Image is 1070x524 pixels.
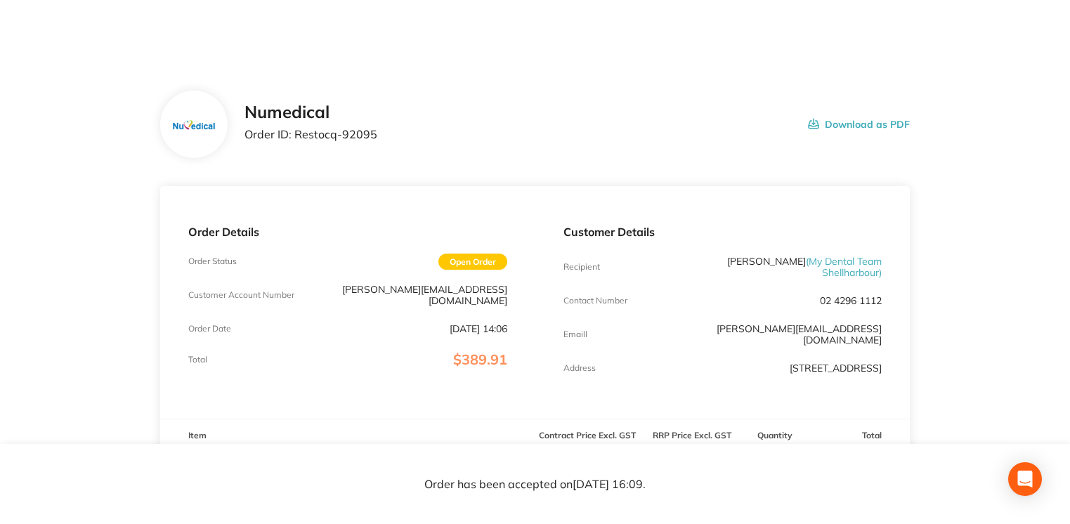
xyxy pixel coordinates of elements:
th: Total [804,419,909,452]
img: Restocq logo [73,20,214,41]
p: Order Status [188,256,237,266]
p: Order Date [188,324,231,334]
span: ( My Dental Team Shellharbour ) [806,255,882,279]
p: Order Details [188,225,507,238]
span: Open Order [438,254,507,270]
p: [PERSON_NAME] [670,256,882,278]
button: Download as PDF [808,103,910,146]
th: Contract Price Excl. GST [535,419,640,452]
p: Recipient [563,262,600,272]
th: RRP Price Excl. GST [640,419,745,452]
h2: Numedical [244,103,377,122]
p: [STREET_ADDRESS] [790,362,882,374]
img: bTgzdmk4dA [171,117,217,133]
th: Quantity [745,419,804,452]
p: Customer Account Number [188,290,294,300]
p: Order has been accepted on [DATE] 16:09 . [424,478,646,490]
p: [PERSON_NAME][EMAIL_ADDRESS][DOMAIN_NAME] [294,284,507,306]
a: Restocq logo [73,20,214,43]
p: Contact Number [563,296,627,306]
p: [DATE] 14:06 [450,323,507,334]
p: 02 4296 1112 [820,295,882,306]
p: Address [563,363,596,373]
p: Order ID: Restocq- 92095 [244,128,377,140]
span: $389.91 [453,351,507,368]
p: Total [188,355,207,365]
div: Open Intercom Messenger [1008,462,1042,496]
p: Emaill [563,329,587,339]
th: Item [160,419,535,452]
p: Customer Details [563,225,882,238]
a: [PERSON_NAME][EMAIL_ADDRESS][DOMAIN_NAME] [717,322,882,346]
